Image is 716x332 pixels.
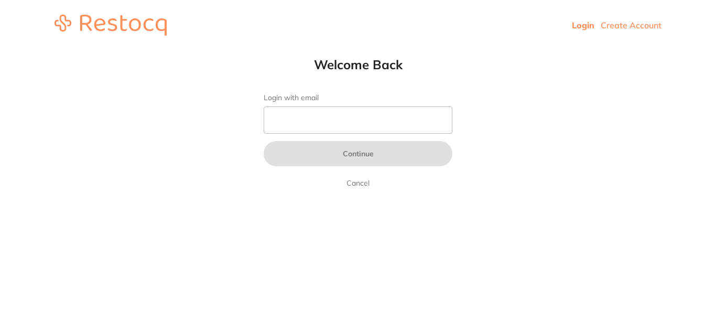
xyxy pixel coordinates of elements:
[264,93,452,102] label: Login with email
[243,57,473,72] h1: Welcome Back
[344,177,372,189] a: Cancel
[572,20,594,30] a: Login
[601,20,661,30] a: Create Account
[55,15,167,36] img: restocq_logo.svg
[264,141,452,166] button: Continue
